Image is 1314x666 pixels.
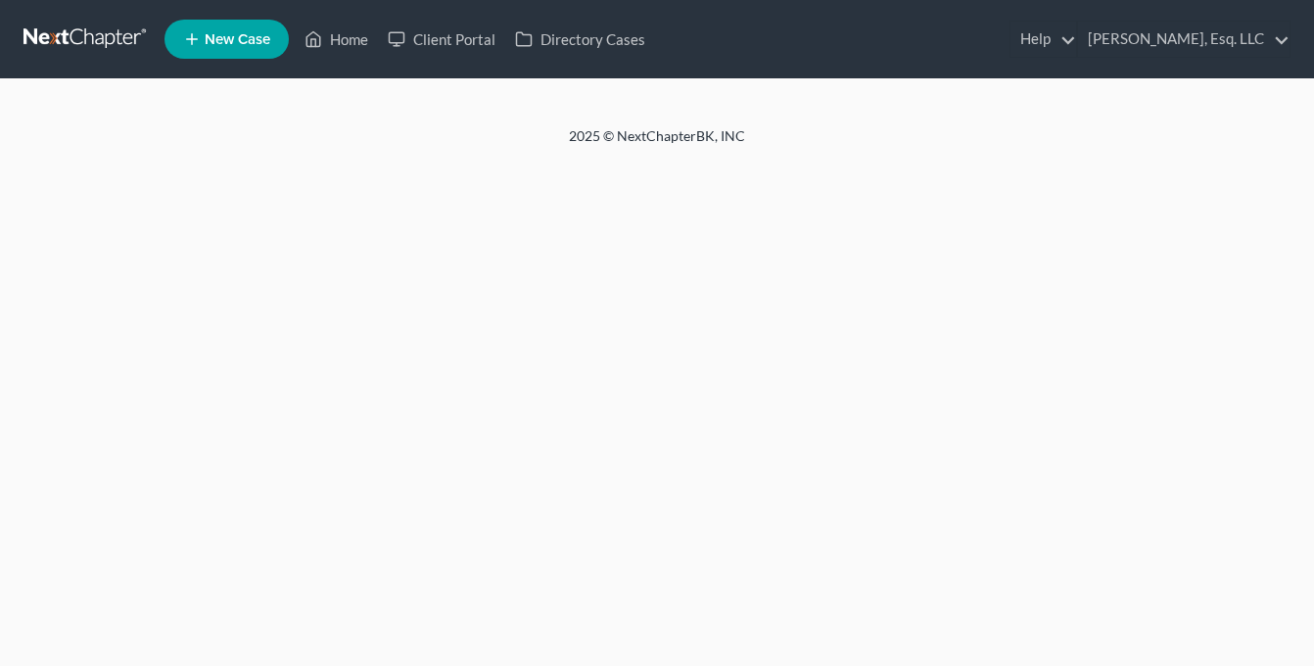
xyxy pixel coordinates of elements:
new-legal-case-button: New Case [164,20,289,59]
a: Client Portal [378,22,505,57]
a: Help [1010,22,1076,57]
div: 2025 © NextChapterBK, INC [99,126,1215,162]
a: Home [295,22,378,57]
a: Directory Cases [505,22,655,57]
a: [PERSON_NAME], Esq. LLC [1078,22,1290,57]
